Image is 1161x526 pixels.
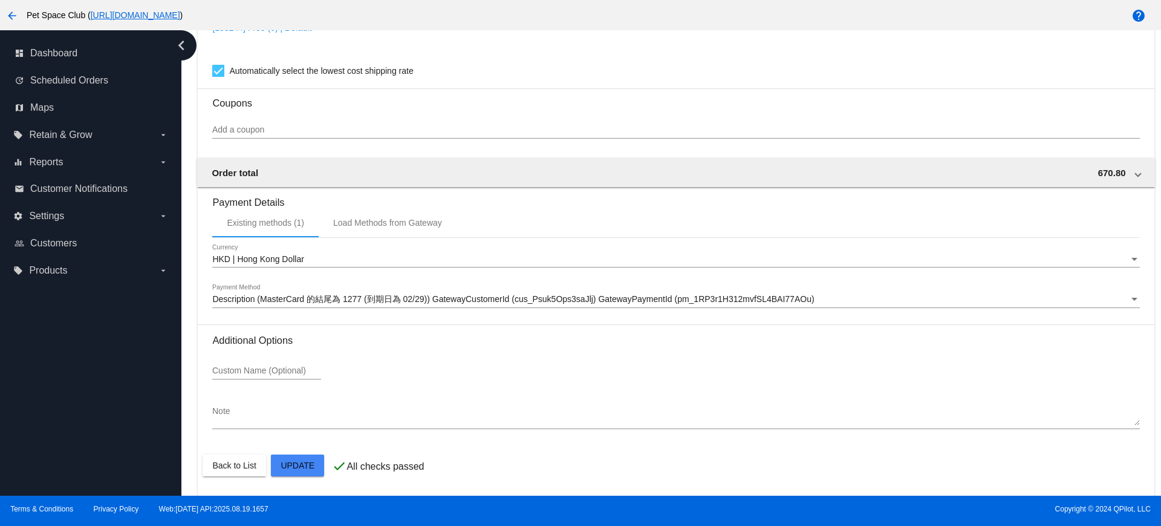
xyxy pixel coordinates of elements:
mat-icon: arrow_back [5,8,19,23]
a: [URL][DOMAIN_NAME] [91,10,180,20]
a: people_outline Customers [15,234,168,253]
span: Customer Notifications [30,183,128,194]
button: Back to List [203,455,265,476]
a: dashboard Dashboard [15,44,168,63]
button: Update [271,455,324,476]
span: Pet Space Club ( ) [27,10,183,20]
a: map Maps [15,98,168,117]
i: local_offer [13,130,23,140]
i: email [15,184,24,194]
span: Products [29,265,67,276]
span: Retain & Grow [29,130,92,140]
mat-select: Payment Method [212,295,1139,304]
h3: Additional Options [212,335,1139,346]
i: arrow_drop_down [158,266,168,275]
span: Back to List [212,461,256,470]
mat-icon: help [1131,8,1146,23]
i: equalizer [13,157,23,167]
i: map [15,103,24,113]
p: All checks passed [346,461,424,472]
i: local_offer [13,266,23,275]
i: chevron_left [172,36,191,55]
div: Load Methods from Gateway [333,218,442,228]
span: 670.80 [1098,168,1126,178]
span: HKD | Hong Kong Dollar [212,254,304,264]
span: Description (MasterCard 的結尾為 1277 (到期日為 02/29)) GatewayCustomerId (cus_Psuk5Ops3saJlj) GatewayPay... [212,294,814,304]
i: settings [13,211,23,221]
span: Scheduled Orders [30,75,108,86]
i: arrow_drop_down [158,211,168,221]
span: Customers [30,238,77,249]
span: Settings [29,211,64,222]
i: arrow_drop_down [158,157,168,167]
a: email Customer Notifications [15,179,168,199]
a: Privacy Policy [94,505,139,513]
span: Reports [29,157,63,168]
span: Order total [212,168,258,178]
i: dashboard [15,48,24,58]
mat-expansion-panel-header: Order total 670.80 [197,158,1154,187]
span: Update [281,461,314,470]
mat-icon: check [332,459,346,473]
span: Copyright © 2024 QPilot, LLC [591,505,1151,513]
a: Web:[DATE] API:2025.08.19.1657 [159,505,268,513]
i: arrow_drop_down [158,130,168,140]
input: Add a coupon [212,125,1139,135]
div: Existing methods (1) [227,218,304,228]
span: Maps [30,102,54,113]
mat-select: Currency [212,255,1139,265]
span: Automatically select the lowest cost shipping rate [229,64,413,78]
h3: Payment Details [212,188,1139,208]
a: update Scheduled Orders [15,71,168,90]
input: Custom Name (Optional) [212,366,321,376]
i: update [15,76,24,85]
span: Dashboard [30,48,77,59]
h3: Coupons [212,88,1139,109]
i: people_outline [15,238,24,248]
a: Terms & Conditions [10,505,73,513]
